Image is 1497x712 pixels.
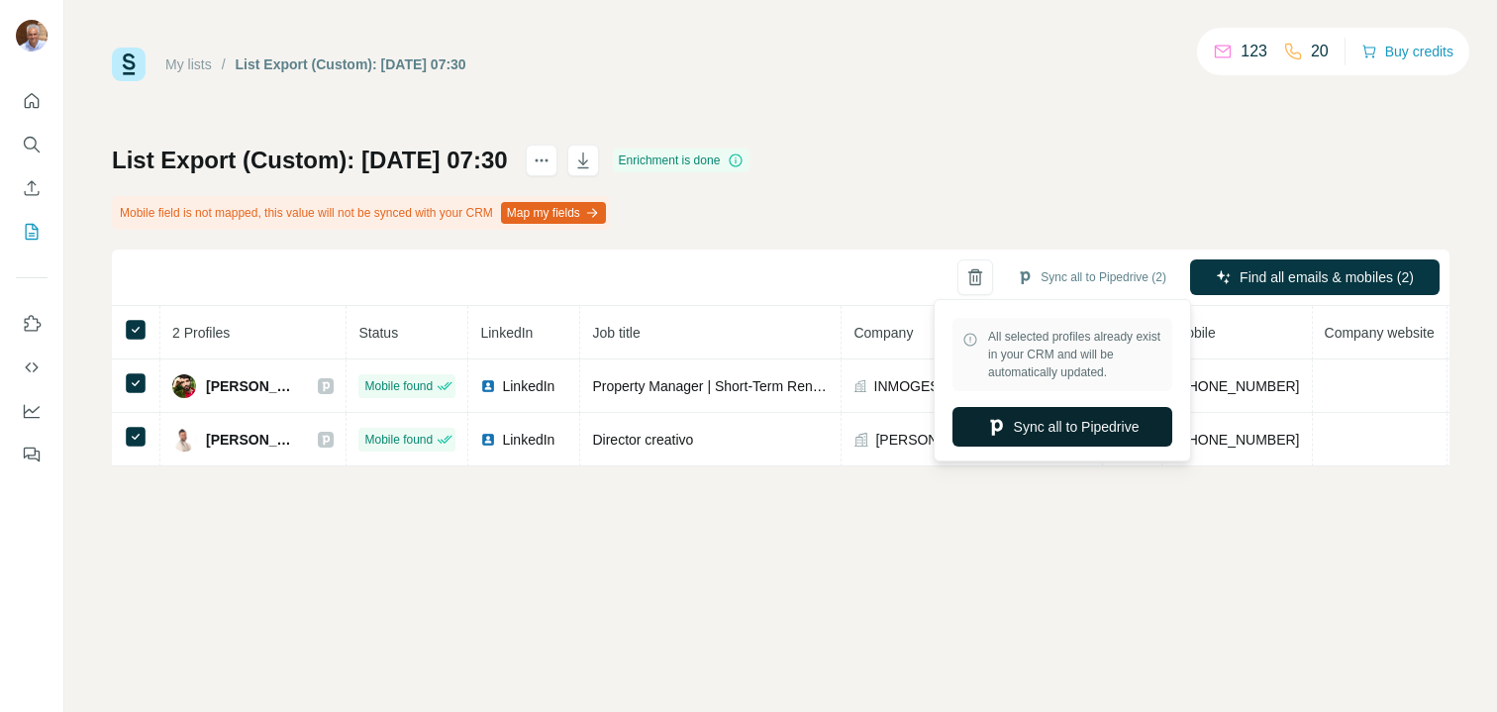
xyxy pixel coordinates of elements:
span: Company website [1325,325,1435,341]
button: Quick start [16,83,48,119]
button: Find all emails & mobiles (2) [1190,259,1440,295]
p: 20 [1311,40,1329,63]
button: actions [526,145,557,176]
button: Buy credits [1361,38,1453,65]
span: LinkedIn [480,325,533,341]
li: / [222,54,226,74]
div: Mobile field is not mapped, this value will not be synced with your CRM [112,196,610,230]
img: Avatar [16,20,48,51]
img: Avatar [172,428,196,452]
button: Use Surfe API [16,350,48,385]
span: Mobile found [364,431,433,449]
span: Status [358,325,398,341]
span: [PHONE_NUMBER] [1174,378,1299,394]
span: Director creativo [592,432,693,448]
span: Job title [592,325,640,341]
span: [PERSON_NAME] [206,376,298,396]
button: Sync all to Pipedrive [952,407,1172,447]
span: Mobile [1174,325,1215,341]
img: LinkedIn logo [480,432,496,448]
a: My lists [165,56,212,72]
span: Property Manager | Short-Term Rental Specialist | Guest Experience Manager [592,378,1070,394]
img: Surfe Logo [112,48,146,81]
span: [PHONE_NUMBER] [1174,432,1299,448]
span: Find all emails & mobiles (2) [1240,267,1414,287]
span: LinkedIn [502,376,554,396]
span: All selected profiles already exist in your CRM and will be automatically updated. [988,328,1162,381]
p: 123 [1241,40,1267,63]
button: Map my fields [501,202,606,224]
button: Dashboard [16,393,48,429]
button: My lists [16,214,48,250]
div: List Export (Custom): [DATE] 07:30 [236,54,466,74]
span: Mobile found [364,377,433,395]
button: Enrich CSV [16,170,48,206]
h1: List Export (Custom): [DATE] 07:30 [112,145,508,176]
button: Sync all to Pipedrive (2) [1003,262,1180,292]
img: LinkedIn logo [480,378,496,394]
span: LinkedIn [502,430,554,450]
span: Company [853,325,913,341]
button: Search [16,127,48,162]
span: [PERSON_NAME] [875,430,989,450]
span: 2 Profiles [172,325,230,341]
span: INMOGEST [GEOGRAPHIC_DATA], SL [874,376,1091,396]
img: Avatar [172,374,196,398]
button: Feedback [16,437,48,472]
div: Enrichment is done [613,149,750,172]
span: [PERSON_NAME] [206,430,298,450]
button: Use Surfe on LinkedIn [16,306,48,342]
